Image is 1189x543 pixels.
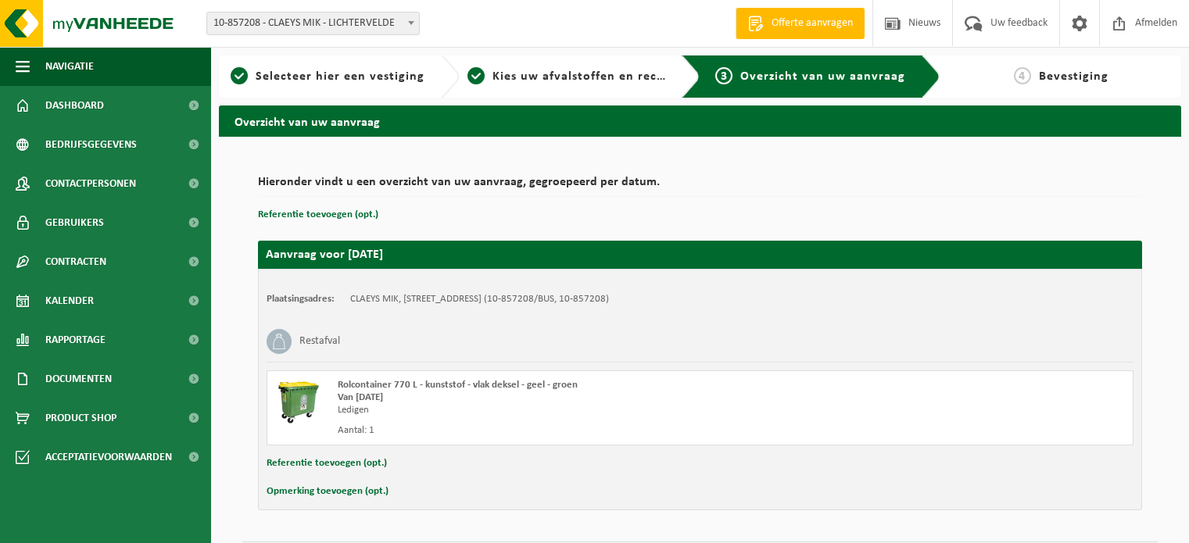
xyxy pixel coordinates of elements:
span: 10-857208 - CLAEYS MIK - LICHTERVELDE [206,12,420,35]
span: Kalender [45,281,94,320]
span: Rolcontainer 770 L - kunststof - vlak deksel - geel - groen [338,380,578,390]
span: Contactpersonen [45,164,136,203]
a: 1Selecteer hier een vestiging [227,67,428,86]
button: Referentie toevoegen (opt.) [267,453,387,473]
strong: Aanvraag voor [DATE] [266,248,383,261]
span: Gebruikers [45,203,104,242]
span: Dashboard [45,86,104,125]
h2: Hieronder vindt u een overzicht van uw aanvraag, gegroepeerd per datum. [258,176,1142,197]
span: Rapportage [45,320,106,359]
a: Offerte aanvragen [736,8,865,39]
div: Aantal: 1 [338,424,763,437]
span: Documenten [45,359,112,398]
h3: Restafval [299,329,340,354]
strong: Van [DATE] [338,392,383,402]
span: 10-857208 - CLAEYS MIK - LICHTERVELDE [207,13,419,34]
span: 1 [231,67,248,84]
span: Bevestiging [1039,70,1108,83]
h2: Overzicht van uw aanvraag [219,105,1181,136]
button: Referentie toevoegen (opt.) [258,205,378,225]
span: Selecteer hier een vestiging [256,70,424,83]
span: 4 [1014,67,1031,84]
span: Offerte aanvragen [768,16,857,31]
span: Navigatie [45,47,94,86]
td: CLAEYS MIK, [STREET_ADDRESS] (10-857208/BUS, 10-857208) [350,293,609,305]
a: 2Kies uw afvalstoffen en recipiënten [467,67,669,86]
span: 2 [467,67,485,84]
button: Opmerking toevoegen (opt.) [267,481,389,502]
div: Ledigen [338,404,763,416]
span: Overzicht van uw aanvraag [740,70,905,83]
span: Acceptatievoorwaarden [45,438,172,477]
strong: Plaatsingsadres: [267,294,335,304]
img: WB-0770-HPE-GN-50.png [275,379,322,426]
span: Kies uw afvalstoffen en recipiënten [492,70,707,83]
span: Product Shop [45,398,116,438]
span: 3 [715,67,732,84]
span: Contracten [45,242,106,281]
span: Bedrijfsgegevens [45,125,137,164]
